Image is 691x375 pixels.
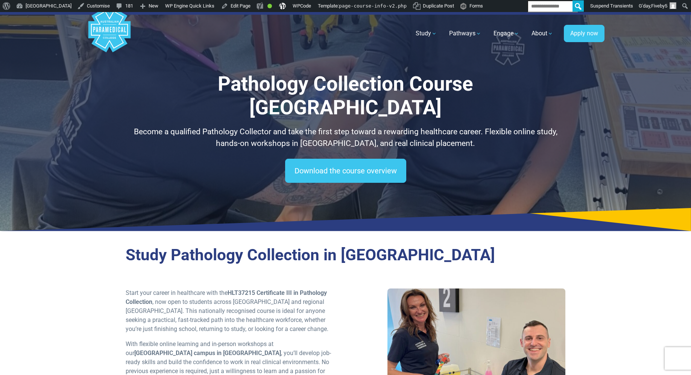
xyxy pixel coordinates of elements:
[527,23,558,44] a: About
[489,23,524,44] a: Engage
[87,15,132,53] a: Australian Paramedical College
[564,25,604,42] a: Apply now
[285,159,406,183] a: Download the course overview
[134,349,281,357] strong: [GEOGRAPHIC_DATA] campus in [GEOGRAPHIC_DATA]
[445,23,486,44] a: Pathways
[126,72,566,120] h1: Pathology Collection Course [GEOGRAPHIC_DATA]
[411,23,442,44] a: Study
[126,126,566,150] p: Become a qualified Pathology Collector and take the first step toward a rewarding healthcare care...
[126,288,341,334] p: Start your career in healthcare with the , now open to students across [GEOGRAPHIC_DATA] and regi...
[126,246,566,265] h2: Study Pathology Collection in [GEOGRAPHIC_DATA]
[126,289,327,305] strong: HLT37215 Certificate III in Pathology Collection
